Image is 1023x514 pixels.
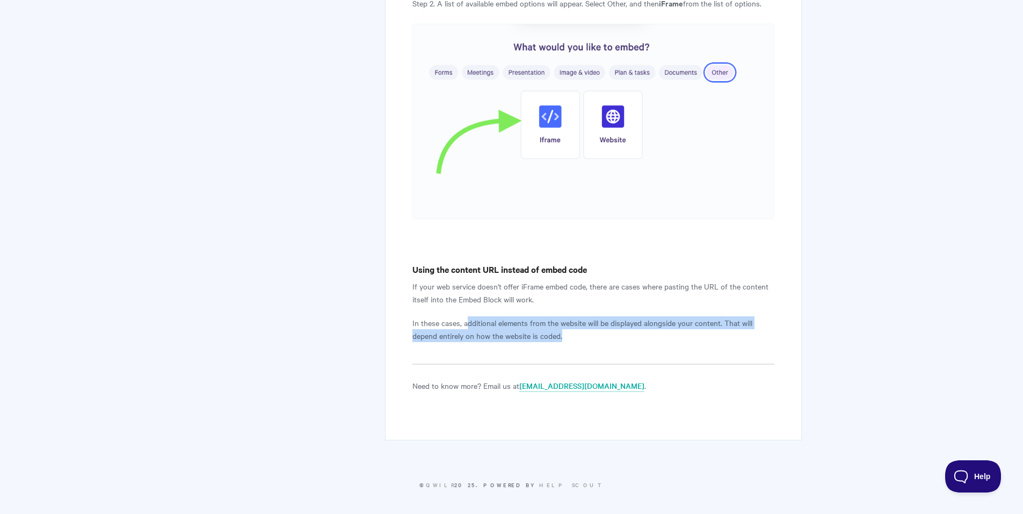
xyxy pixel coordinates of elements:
img: file-OGtukq6XoH.png [412,24,774,220]
a: [EMAIL_ADDRESS][DOMAIN_NAME] [519,380,644,392]
p: If your web service doesn't offer iFrame embed code, there are cases where pasting the URL of the... [412,280,774,306]
a: Help Scout [539,481,604,489]
a: Qwilr [426,481,454,489]
h4: Using the content URL instead of embed code [412,263,774,276]
span: Powered by [483,481,604,489]
iframe: Toggle Customer Support [945,460,1002,493]
p: In these cases, additional elements from the website will be displayed alongside your content. Th... [412,316,774,342]
p: © 2025. [222,480,802,490]
p: Need to know more? Email us at . [412,379,774,392]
